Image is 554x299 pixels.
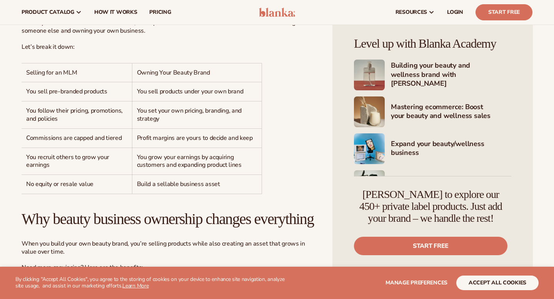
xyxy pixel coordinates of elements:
[354,96,511,127] a: Shopify Image 6 Mastering ecommerce: Boost your beauty and wellness sales
[476,4,532,20] a: Start Free
[456,276,539,290] button: accept all cookies
[22,210,314,228] span: Why beauty business ownership changes everything
[22,43,75,51] span: Let’s break it down:
[137,106,242,123] span: You set your own pricing, branding, and strategy
[259,8,295,17] img: logo
[354,133,511,164] a: Shopify Image 7 Expand your beauty/wellness business
[15,276,289,289] p: By clicking "Accept All Cookies", you agree to the storing of cookies on your device to enhance s...
[22,18,304,35] span: Before you can make an informed decision, it’s important to understand the difference between sel...
[26,180,93,188] span: No equity or resale value
[354,133,385,164] img: Shopify Image 7
[149,9,171,15] span: pricing
[354,170,511,201] a: Shopify Image 8 Marketing your beauty and wellness brand 101
[385,279,447,286] span: Manage preferences
[22,239,305,256] span: When you build your own beauty brand, you’re selling products while also creating an asset that g...
[137,134,253,142] span: Profit margins are yours to decide and keep
[395,9,427,15] span: resources
[447,9,463,15] span: LOGIN
[391,140,511,158] h4: Expand your beauty/wellness business
[391,61,511,89] h4: Building your beauty and wellness brand with [PERSON_NAME]
[137,68,210,77] span: Owning Your Beauty Brand
[26,106,123,123] span: You follow their pricing, promotions, and policies
[354,37,511,50] h4: Level up with Blanka Academy
[354,237,507,255] a: Start free
[94,9,137,15] span: How It Works
[26,153,109,169] span: You recruit others to grow your earnings
[26,87,107,96] span: You sell pre-branded products
[26,134,122,142] span: Commissions are capped and tiered
[22,9,74,15] span: product catalog
[22,263,143,272] span: Need more convincing? Here are the benefits:
[137,153,242,169] span: You grow your earnings by acquiring customers and expanding product lines
[354,170,385,201] img: Shopify Image 8
[354,96,385,127] img: Shopify Image 6
[122,282,149,289] a: Learn More
[26,68,77,77] span: Selling for an MLM
[137,180,220,188] span: Build a sellable business asset
[354,60,385,90] img: Shopify Image 5
[354,189,507,224] h4: [PERSON_NAME] to explore our 450+ private label products. Just add your brand – we handle the rest!
[137,87,244,96] span: You sell products under your own brand
[391,103,511,121] h4: Mastering ecommerce: Boost your beauty and wellness sales
[354,60,511,90] a: Shopify Image 5 Building your beauty and wellness brand with [PERSON_NAME]
[385,276,447,290] button: Manage preferences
